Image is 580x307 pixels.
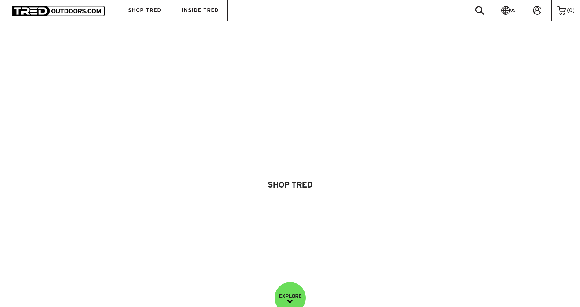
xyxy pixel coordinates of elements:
img: down-image [287,300,293,303]
a: Shop Tred [246,173,334,196]
span: ( ) [567,8,574,13]
img: cart-icon [557,6,566,15]
span: 0 [569,7,573,13]
span: INSIDE TRED [182,8,219,13]
img: TRED Outdoors America [12,6,105,16]
span: SHOP TRED [128,8,161,13]
img: banner-title [122,129,458,149]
